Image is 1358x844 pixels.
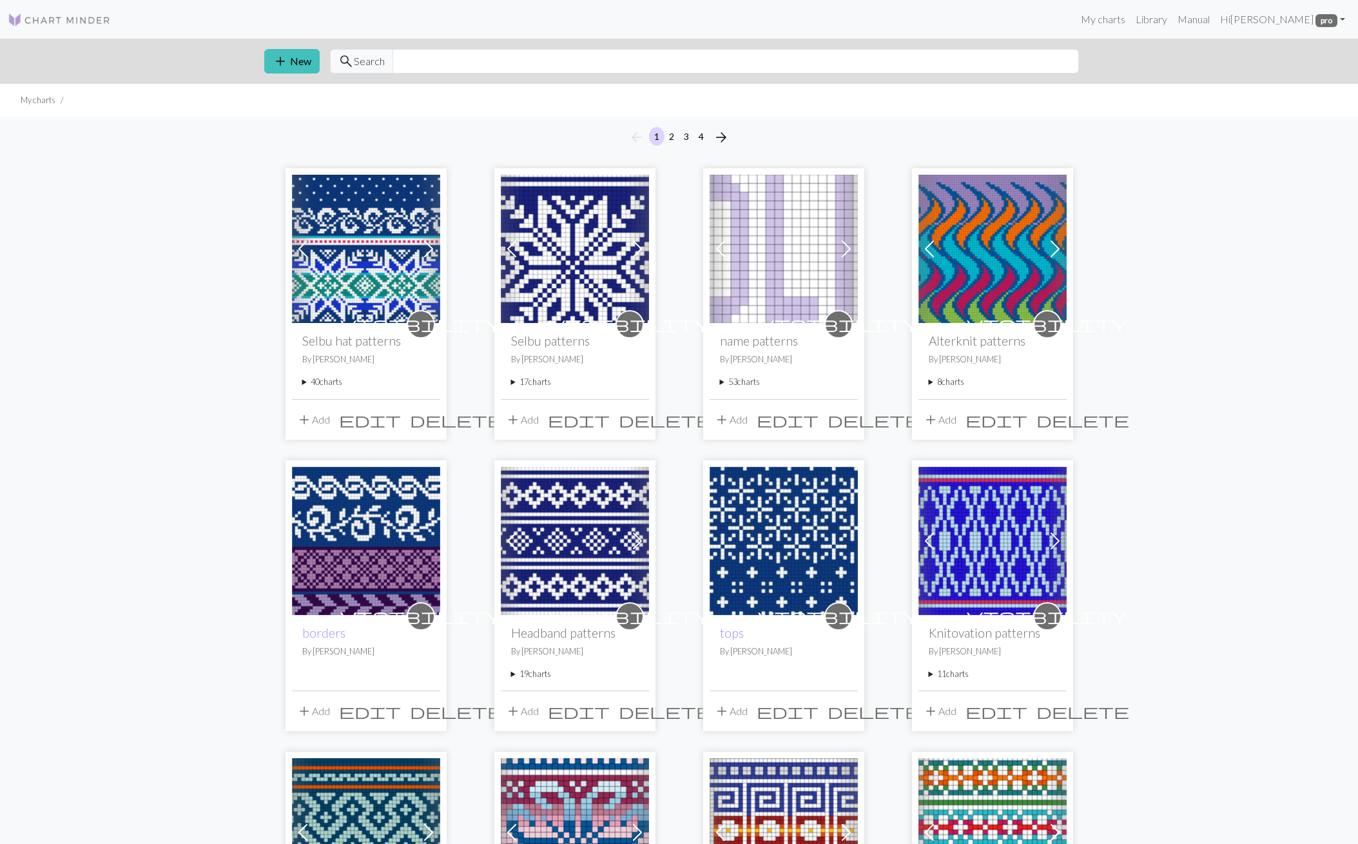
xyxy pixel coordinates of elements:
button: 3 [679,127,694,146]
button: Add [501,699,543,723]
span: add [714,411,730,429]
button: 1 [649,127,664,146]
span: add [273,52,288,70]
p: By [PERSON_NAME] [302,353,430,366]
button: 4 [694,127,709,146]
a: Hi[PERSON_NAME] pro [1215,6,1350,32]
h2: Knitovation patterns [929,625,1056,640]
a: Simon hat [710,825,858,837]
summary: 19charts [511,668,639,680]
button: 2 [664,127,679,146]
span: delete [619,411,712,429]
i: private [340,604,501,629]
i: Edit [757,412,819,427]
a: borders [292,533,440,545]
button: New [264,49,320,74]
i: private [549,311,710,337]
img: Jim Olivier 17 rows [710,175,858,323]
img: fancy star, nice, 32 stitches [501,175,649,323]
button: Edit [961,407,1032,432]
button: Add [292,407,335,432]
button: Next [708,127,734,148]
i: private [340,311,501,337]
span: edit [548,702,610,720]
a: selbu mittens, hat, 160 stitches (32, 20), page 167 [292,241,440,253]
button: Add [292,699,335,723]
span: delete [410,702,503,720]
button: Edit [543,699,614,723]
a: Artifact, page 31, 8 stitches, 15 rows [918,533,1067,545]
span: add [714,702,730,720]
button: Delete [405,699,507,723]
span: visibility [340,314,501,334]
summary: 8charts [929,376,1056,388]
summary: 11charts [929,668,1056,680]
span: arrow_forward [713,128,729,146]
span: search [338,52,354,70]
h2: Alterknit patterns [929,333,1056,348]
img: Artifact, page 31, 8 stitches, 15 rows [918,467,1067,615]
span: edit [548,411,610,429]
img: selbu mittens, hat, 160 stitches (32, 20), page 167 [292,175,440,323]
button: Add [710,407,752,432]
summary: 53charts [720,376,848,388]
nav: Page navigation [624,127,734,148]
span: edit [757,702,819,720]
span: visibility [549,314,710,334]
span: add [296,702,312,720]
span: pro [1315,14,1337,27]
button: Edit [752,407,823,432]
i: private [758,604,919,629]
summary: 17charts [511,376,639,388]
a: Copy of Millie hat #1 [501,825,649,837]
span: visibility [549,606,710,626]
a: borders [302,625,345,640]
span: add [923,411,938,429]
a: My charts [1076,6,1130,32]
h2: Selbu hat patterns [302,333,430,348]
i: private [758,311,919,337]
img: tops [710,467,858,615]
a: selbu patterns, page 93, 10 and 6 stitch patterns [501,533,649,545]
button: Add [501,407,543,432]
p: By [PERSON_NAME] [720,645,848,658]
button: Edit [335,407,405,432]
img: borders [292,467,440,615]
a: fancy star, nice, 32 stitches [501,241,649,253]
li: My charts [21,94,55,106]
p: By [PERSON_NAME] [929,645,1056,658]
img: fire, page 120, 11 rows, 30 stitches [918,175,1067,323]
span: Search [354,54,385,69]
p: By [PERSON_NAME] [511,645,639,658]
img: Logo [8,12,111,28]
button: Delete [614,699,716,723]
span: add [296,411,312,429]
button: Edit [335,699,405,723]
span: delete [1036,702,1129,720]
p: By [PERSON_NAME] [511,353,639,366]
i: Edit [757,703,819,719]
span: add [923,702,938,720]
i: Edit [965,412,1027,427]
i: Edit [339,703,401,719]
i: Edit [965,703,1027,719]
span: edit [339,702,401,720]
i: Edit [548,412,610,427]
button: Edit [543,407,614,432]
span: visibility [758,606,919,626]
button: Add [918,699,961,723]
span: edit [339,411,401,429]
p: By [PERSON_NAME] [720,353,848,366]
span: edit [757,411,819,429]
button: Add [710,699,752,723]
span: add [505,411,521,429]
span: visibility [967,314,1128,334]
i: private [549,604,710,629]
h2: name patterns [720,333,848,348]
span: add [505,702,521,720]
img: selbu patterns, page 93, 10 and 6 stitch patterns [501,467,649,615]
span: delete [828,411,920,429]
button: Add [918,407,961,432]
button: Delete [823,699,925,723]
p: By [PERSON_NAME] [929,353,1056,366]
